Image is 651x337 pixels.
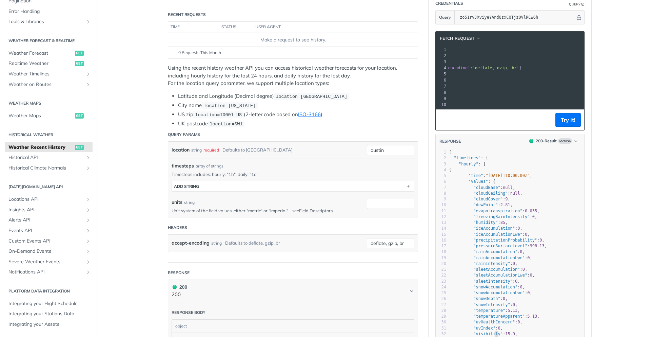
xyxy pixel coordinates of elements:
div: 8 [436,89,447,95]
input: apikey [456,11,575,24]
span: get [75,61,84,66]
span: : , [449,255,532,260]
a: Weather Recent Historyget [5,142,93,153]
span: : , [449,290,532,295]
div: 26 [436,296,446,302]
button: Show subpages for Alerts API [85,217,91,223]
span: "pressureSurfaceLevel" [473,244,527,248]
div: 4 [436,167,446,173]
div: 16 [436,237,446,243]
span: On-Demand Events [8,248,84,255]
div: 15 [436,232,446,237]
span: { [449,150,451,155]
div: 5 [436,71,447,77]
span: "evapotranspiration" [473,209,522,213]
li: City name [178,102,418,109]
span: "precipitationProbability" [473,238,537,243]
span: : , [449,296,508,301]
span: "snowDepth" [473,296,500,301]
span: Realtime Weather [8,60,73,67]
span: : , [449,308,520,313]
div: Response body [172,309,205,316]
div: 9 [436,95,447,102]
h2: Weather Forecast & realtime [5,38,93,44]
span: location=10001 US [195,112,242,118]
div: 2 [436,155,446,161]
span: null [510,191,520,196]
div: QueryInformation [569,2,585,7]
p: Using the recent history weather API you can access historical weather forecasts for your locatio... [168,64,418,87]
div: array of strings [196,163,223,169]
div: 21 [436,267,446,272]
span: : [ [449,162,486,166]
span: : , [449,226,522,231]
a: Field Descriptors [299,208,333,213]
a: Events APIShow subpages for Events API [5,226,93,236]
h2: [DATE][DOMAIN_NAME] API [5,184,93,190]
a: Alerts APIShow subpages for Alerts API [5,215,93,225]
div: Credentials [435,0,463,6]
button: Show subpages for Historical Climate Normals [85,165,91,171]
span: null [503,185,513,190]
div: 13 [436,220,446,226]
span: Notifications API [8,269,84,276]
span: timesteps [172,162,194,170]
div: Recent Requests [168,12,206,18]
span: 200 [173,285,177,289]
span: Weather Recent History [8,144,73,151]
span: : , [449,173,532,178]
span: "snowIntensity" [473,302,510,307]
div: Response [168,270,190,276]
span: 0 [525,232,527,237]
span: Weather Forecast [8,50,73,57]
div: string [184,199,195,206]
span: : , [449,320,522,324]
span: 0 [532,214,535,219]
div: object [172,320,412,333]
span: Locations API [8,196,84,203]
span: "snowAccumulationLwe" [473,290,525,295]
span: 5.13 [527,314,537,319]
span: 15.9 [505,332,515,336]
div: 10 [436,202,446,208]
a: Integrating your Flight Schedule [5,299,93,309]
button: Copy to clipboard [439,115,449,125]
span: : , [449,197,510,201]
span: : , [449,332,517,336]
span: 0 Requests This Month [178,50,221,56]
span: : , [449,220,508,225]
span: location=[US_STATE] [203,103,256,108]
div: 25 [436,290,446,296]
span: : , [449,214,537,219]
label: accept-encoding [172,238,210,248]
a: Custom Events APIShow subpages for Custom Events API [5,236,93,246]
span: : , [449,191,522,196]
button: 200200-ResultExample [526,138,581,144]
span: 998.13 [530,244,544,248]
button: 200 200200 [172,283,414,299]
div: Headers [168,225,187,231]
svg: Chevron [409,288,414,294]
span: : , [449,209,539,213]
span: : , [449,302,517,307]
span: "iceAccumulation" [473,226,515,231]
button: Show subpages for Insights API [85,207,91,213]
span: 9 [505,197,508,201]
a: Weather Forecastget [5,48,93,58]
span: location=[GEOGRAPHIC_DATA] [276,94,347,99]
div: 19 [436,255,446,261]
span: get [75,113,84,119]
span: "uvIndex" [473,326,495,331]
span: : , [449,279,520,284]
span: 0 [530,273,532,278]
span: Weather Maps [8,112,73,119]
span: : , [449,232,530,237]
a: Insights APIShow subpages for Insights API [5,205,93,215]
div: 200 - Result [536,138,557,144]
span: "[DATE]T10:00:00Z" [486,173,530,178]
span: "iceAccumulationLwe" [473,232,522,237]
div: 3 [436,59,447,65]
div: Query [569,2,580,7]
span: "rainAccumulationLwe" [473,255,525,260]
div: 6 [436,77,447,83]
